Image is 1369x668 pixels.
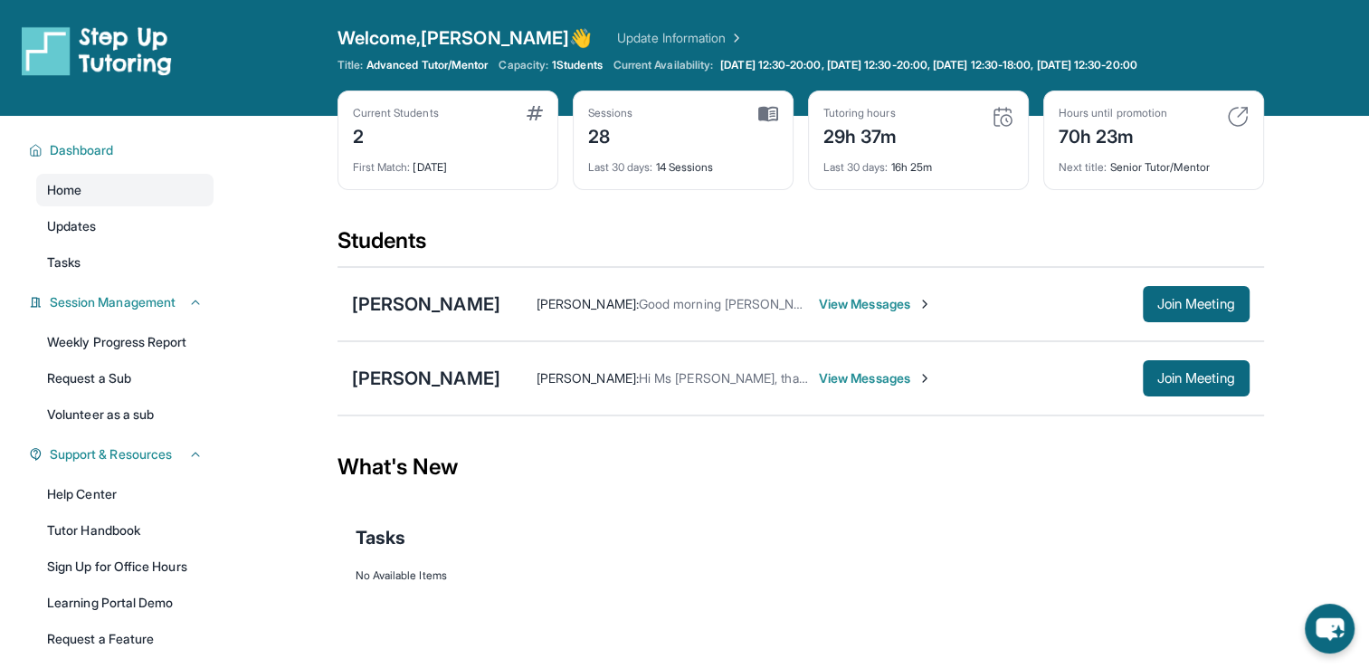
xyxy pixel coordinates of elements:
span: Tasks [356,525,405,550]
img: card [992,106,1013,128]
span: Welcome, [PERSON_NAME] 👋 [337,25,593,51]
button: Session Management [43,293,203,311]
span: View Messages [819,295,932,313]
div: 2 [353,120,439,149]
img: Chevron-Right [917,371,932,386]
a: Tutor Handbook [36,514,214,547]
div: 14 Sessions [588,149,778,175]
button: chat-button [1305,604,1355,654]
div: What's New [337,427,1264,507]
span: Current Availability: [613,58,713,72]
button: Join Meeting [1143,360,1250,396]
button: Join Meeting [1143,286,1250,322]
div: [PERSON_NAME] [352,291,500,317]
a: Request a Feature [36,623,214,655]
div: Sessions [588,106,633,120]
div: 28 [588,120,633,149]
div: Senior Tutor/Mentor [1059,149,1249,175]
span: Last 30 days : [588,160,653,174]
div: [PERSON_NAME] [352,366,500,391]
span: Dashboard [50,141,114,159]
div: Students [337,226,1264,266]
div: 29h 37m [823,120,898,149]
img: card [527,106,543,120]
span: [PERSON_NAME] : [537,296,639,311]
div: [DATE] [353,149,543,175]
span: Join Meeting [1157,373,1235,384]
span: First Match : [353,160,411,174]
span: Home [47,181,81,199]
a: Request a Sub [36,362,214,395]
span: Updates [47,217,97,235]
div: Tutoring hours [823,106,898,120]
a: Sign Up for Office Hours [36,550,214,583]
img: Chevron Right [726,29,744,47]
a: Help Center [36,478,214,511]
span: Title: [337,58,363,72]
span: 1 Students [552,58,603,72]
a: Weekly Progress Report [36,326,214,358]
a: Learning Portal Demo [36,587,214,619]
div: Current Students [353,106,439,120]
a: [DATE] 12:30-20:00, [DATE] 12:30-20:00, [DATE] 12:30-18:00, [DATE] 12:30-20:00 [717,58,1140,72]
span: Last 30 days : [823,160,889,174]
button: Dashboard [43,141,203,159]
span: Join Meeting [1157,299,1235,310]
span: Support & Resources [50,445,172,463]
a: Tasks [36,246,214,279]
img: logo [22,25,172,76]
span: View Messages [819,369,932,387]
span: Session Management [50,293,176,311]
a: Home [36,174,214,206]
span: Tasks [47,253,81,272]
span: [PERSON_NAME] : [537,370,639,386]
a: Updates [36,210,214,243]
div: No Available Items [356,568,1246,583]
img: Chevron-Right [917,297,932,311]
div: Hours until promotion [1059,106,1167,120]
a: Volunteer as a sub [36,398,214,431]
button: Support & Resources [43,445,203,463]
span: Advanced Tutor/Mentor [366,58,488,72]
span: Next title : [1059,160,1108,174]
span: Capacity: [499,58,548,72]
img: card [1227,106,1249,128]
span: [DATE] 12:30-20:00, [DATE] 12:30-20:00, [DATE] 12:30-18:00, [DATE] 12:30-20:00 [720,58,1136,72]
img: card [758,106,778,122]
div: 16h 25m [823,149,1013,175]
a: Update Information [617,29,744,47]
div: 70h 23m [1059,120,1167,149]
